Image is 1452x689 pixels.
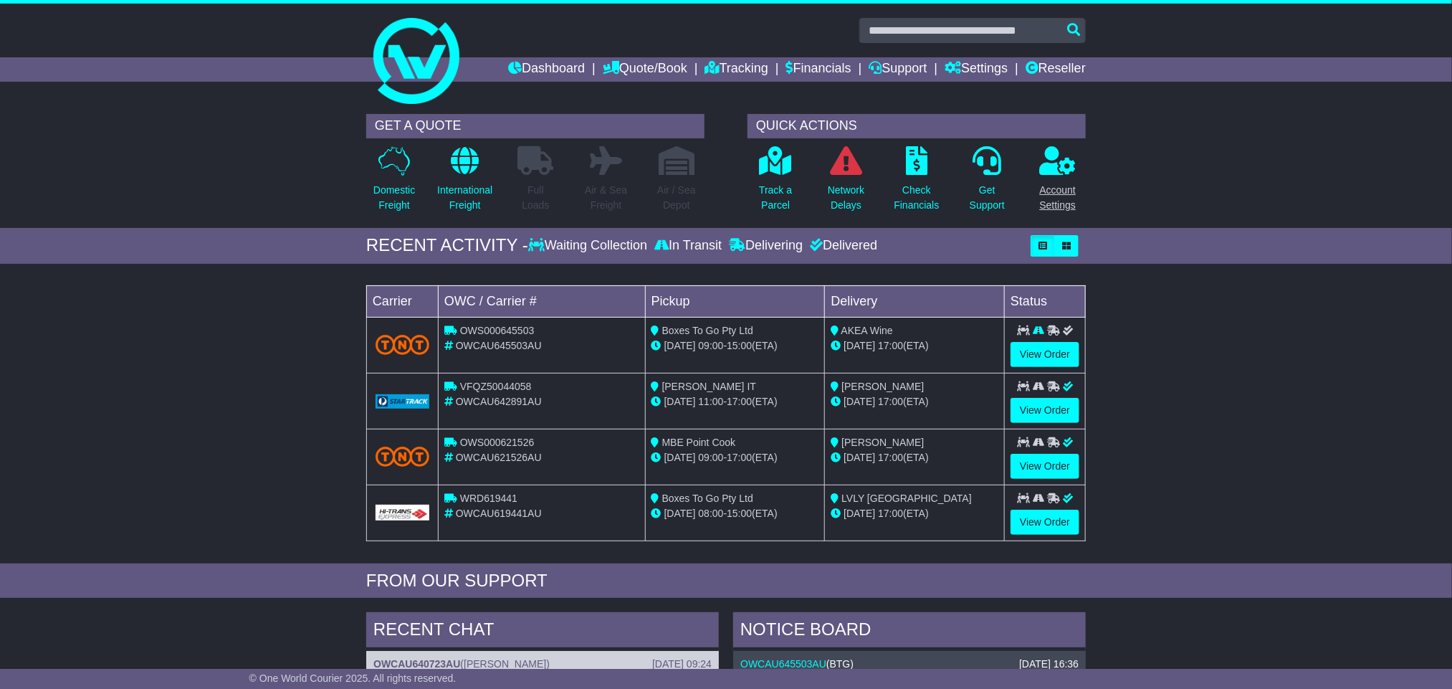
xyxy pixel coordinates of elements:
span: Boxes To Go Pty Ltd [662,325,753,336]
span: [DATE] [844,452,875,463]
p: Check Financials [894,183,940,213]
span: [DATE] [664,508,696,519]
span: 17:00 [727,396,752,407]
div: FROM OUR SUPPORT [366,571,1086,591]
td: Pickup [645,285,825,317]
img: TNT_Domestic.png [376,335,429,354]
span: AKEA Wine [841,325,893,336]
span: OWCAU642891AU [456,396,542,407]
a: View Order [1011,398,1079,423]
img: GetCarrierServiceLogo [376,505,429,521]
div: - (ETA) [651,394,819,409]
span: [PERSON_NAME] IT [662,381,756,392]
a: View Order [1011,510,1079,535]
a: Quote/Book [603,57,687,82]
span: 15:00 [727,340,752,351]
span: OWCAU645503AU [456,340,542,351]
span: Boxes To Go Pty Ltd [662,493,753,504]
td: Status [1005,285,1086,317]
div: Waiting Collection [528,238,651,254]
td: Delivery [825,285,1005,317]
span: [DATE] [664,340,696,351]
a: Reseller [1026,57,1086,82]
div: QUICK ACTIONS [748,114,1086,138]
span: [DATE] [844,396,875,407]
span: [DATE] [844,340,875,351]
div: (ETA) [831,506,998,521]
div: [DATE] 16:36 [1019,658,1079,670]
a: Financials [786,57,851,82]
div: RECENT CHAT [366,612,719,651]
div: - (ETA) [651,338,819,353]
a: NetworkDelays [827,146,865,221]
a: OWCAU645503AU [740,658,826,670]
span: WRD619441 [460,493,517,504]
span: BTG [830,658,851,670]
p: Air / Sea Depot [657,183,696,213]
span: OWS000645503 [460,325,535,336]
p: Get Support [970,183,1005,213]
p: International Freight [437,183,492,213]
span: 11:00 [699,396,724,407]
p: Full Loads [517,183,553,213]
a: Settings [945,57,1008,82]
p: Account Settings [1040,183,1076,213]
p: Domestic Freight [373,183,415,213]
span: 09:00 [699,340,724,351]
span: VFQZ50044058 [460,381,532,392]
td: OWC / Carrier # [439,285,646,317]
p: Network Delays [828,183,864,213]
p: Track a Parcel [759,183,792,213]
span: OWCAU619441AU [456,508,542,519]
span: [DATE] [664,396,696,407]
span: 17:00 [878,452,903,463]
div: [DATE] 09:24 [652,658,712,670]
div: RECENT ACTIVITY - [366,235,528,256]
td: Carrier [367,285,439,317]
a: AccountSettings [1039,146,1077,221]
img: TNT_Domestic.png [376,447,429,466]
div: ( ) [373,658,712,670]
div: GET A QUOTE [366,114,704,138]
a: GetSupport [969,146,1006,221]
span: [PERSON_NAME] [841,437,924,448]
div: NOTICE BOARD [733,612,1086,651]
div: (ETA) [831,450,998,465]
span: [PERSON_NAME] [464,658,546,670]
div: Delivering [725,238,806,254]
div: - (ETA) [651,506,819,521]
div: (ETA) [831,338,998,353]
div: ( ) [740,658,1079,670]
span: 15:00 [727,508,752,519]
span: OWS000621526 [460,437,535,448]
a: DomesticFreight [373,146,416,221]
a: Track aParcel [758,146,793,221]
span: © One World Courier 2025. All rights reserved. [249,673,457,684]
span: 17:00 [878,340,903,351]
span: OWCAU621526AU [456,452,542,463]
a: View Order [1011,454,1079,479]
span: 09:00 [699,452,724,463]
a: Dashboard [508,57,585,82]
span: 17:00 [878,508,903,519]
div: In Transit [651,238,725,254]
span: [PERSON_NAME] [841,381,924,392]
a: Support [869,57,927,82]
span: [DATE] [664,452,696,463]
span: MBE Point Cook [662,437,736,448]
p: Air & Sea Freight [585,183,627,213]
span: 08:00 [699,508,724,519]
a: View Order [1011,342,1079,367]
span: LVLY [GEOGRAPHIC_DATA] [841,493,972,504]
span: [DATE] [844,508,875,519]
span: 17:00 [727,452,752,463]
a: OWCAU640723AU [373,658,460,670]
div: (ETA) [831,394,998,409]
a: CheckFinancials [894,146,940,221]
span: 17:00 [878,396,903,407]
a: InternationalFreight [436,146,493,221]
img: GetCarrierServiceLogo [376,394,429,409]
div: Delivered [806,238,877,254]
div: - (ETA) [651,450,819,465]
a: Tracking [705,57,768,82]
